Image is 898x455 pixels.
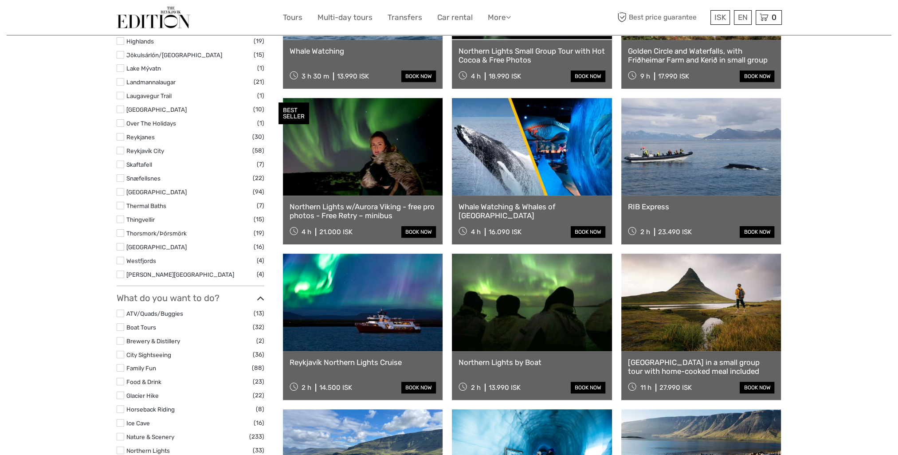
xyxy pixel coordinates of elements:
[640,384,651,392] span: 11 h
[117,7,190,28] img: The Reykjavík Edition
[254,77,264,87] span: (21)
[489,72,521,80] div: 18.990 ISK
[117,293,264,303] h3: What do you want to do?
[126,378,161,385] a: Food & Drink
[658,72,689,80] div: 17.990 ISK
[126,420,150,427] a: Ice Cave
[126,392,159,399] a: Glacier Hike
[254,242,264,252] span: (16)
[628,358,775,376] a: [GEOGRAPHIC_DATA] in a small group tour with home-cooked meal included
[254,228,264,238] span: (19)
[126,161,152,168] a: Skaftafell
[571,71,605,82] a: book now
[126,351,171,358] a: City Sightseeing
[257,118,264,128] span: (1)
[659,384,692,392] div: 27.990 ISK
[252,132,264,142] span: (30)
[256,404,264,414] span: (8)
[658,228,692,236] div: 23.490 ISK
[640,72,650,80] span: 9 h
[257,90,264,101] span: (1)
[249,431,264,442] span: (233)
[388,11,422,24] a: Transfers
[126,92,172,99] a: Laugavegur Trail
[126,202,166,209] a: Thermal Baths
[126,38,154,45] a: Highlands
[401,71,436,82] a: book now
[290,47,436,55] a: Whale Watching
[278,102,309,125] div: BEST SELLER
[283,11,302,24] a: Tours
[302,72,329,80] span: 3 h 30 m
[254,418,264,428] span: (16)
[640,228,650,236] span: 2 h
[254,214,264,224] span: (15)
[126,78,176,86] a: Landmannalaugar
[628,47,775,65] a: Golden Circle and Waterfalls, with Friðheimar Farm and Kerið in small group
[257,159,264,169] span: (7)
[319,384,352,392] div: 14.500 ISK
[571,382,605,393] a: book now
[253,187,264,197] span: (94)
[126,51,222,59] a: Jökulsárlón/[GEOGRAPHIC_DATA]
[471,384,481,392] span: 2 h
[126,365,156,372] a: Family Fun
[253,104,264,114] span: (10)
[126,216,155,223] a: Thingvellir
[126,310,183,317] a: ATV/Quads/Buggies
[471,228,481,236] span: 4 h
[489,384,521,392] div: 13.990 ISK
[256,336,264,346] span: (2)
[126,243,187,251] a: [GEOGRAPHIC_DATA]
[253,349,264,360] span: (36)
[126,257,156,264] a: Westfjords
[770,13,778,22] span: 0
[628,202,775,211] a: RIB Express
[488,11,511,24] a: More
[471,72,481,80] span: 4 h
[290,202,436,220] a: Northern Lights w/Aurora Viking - free pro photos - Free Retry – minibus
[126,188,187,196] a: [GEOGRAPHIC_DATA]
[126,120,176,127] a: Over The Holidays
[252,363,264,373] span: (88)
[401,226,436,238] a: book now
[12,16,100,23] p: We're away right now. Please check back later!
[126,447,170,454] a: Northern Lights
[253,390,264,400] span: (22)
[437,11,473,24] a: Car rental
[126,324,156,331] a: Boat Tours
[126,433,174,440] a: Nature & Scenery
[459,202,605,220] a: Whale Watching & Whales of [GEOGRAPHIC_DATA]
[318,11,373,24] a: Multi-day tours
[257,255,264,266] span: (4)
[302,228,311,236] span: 4 h
[254,50,264,60] span: (15)
[126,65,161,72] a: Lake Mývatn
[126,133,155,141] a: Reykjanes
[257,63,264,73] span: (1)
[714,13,726,22] span: ISK
[126,175,161,182] a: Snæfellsnes
[337,72,369,80] div: 13.990 ISK
[257,269,264,279] span: (4)
[126,230,187,237] a: Thorsmork/Þórsmörk
[254,308,264,318] span: (13)
[740,382,774,393] a: book now
[571,226,605,238] a: book now
[489,228,522,236] div: 16.090 ISK
[126,106,187,113] a: [GEOGRAPHIC_DATA]
[290,358,436,367] a: Reykjavík Northern Lights Cruise
[616,10,708,25] span: Best price guarantee
[401,382,436,393] a: book now
[126,337,180,345] a: Brewery & Distillery
[252,145,264,156] span: (58)
[126,406,175,413] a: Horseback Riding
[319,228,353,236] div: 21.000 ISK
[254,36,264,46] span: (19)
[102,14,113,24] button: Open LiveChat chat widget
[740,226,774,238] a: book now
[257,200,264,211] span: (7)
[459,358,605,367] a: Northern Lights by Boat
[302,384,311,392] span: 2 h
[253,173,264,183] span: (22)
